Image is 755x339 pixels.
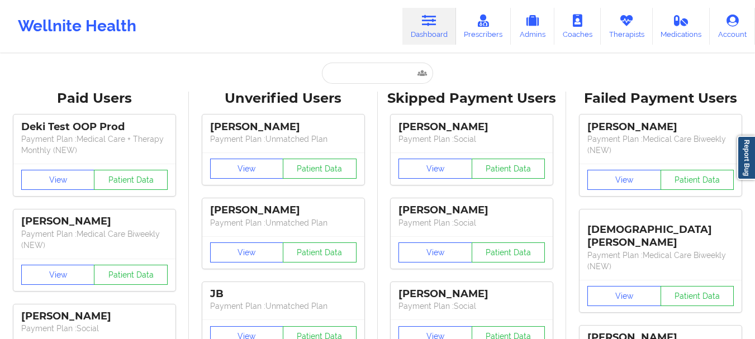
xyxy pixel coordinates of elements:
[587,170,661,190] button: View
[94,170,168,190] button: Patient Data
[398,300,545,312] p: Payment Plan : Social
[398,242,472,262] button: View
[210,217,357,228] p: Payment Plan : Unmatched Plan
[554,8,601,45] a: Coaches
[661,170,734,190] button: Patient Data
[456,8,511,45] a: Prescribers
[587,121,734,133] div: [PERSON_NAME]
[21,215,168,228] div: [PERSON_NAME]
[398,217,545,228] p: Payment Plan : Social
[398,121,545,133] div: [PERSON_NAME]
[587,250,734,272] p: Payment Plan : Medical Care Biweekly (NEW)
[386,90,559,107] div: Skipped Payment Users
[283,242,357,262] button: Patient Data
[210,204,357,217] div: [PERSON_NAME]
[21,265,95,285] button: View
[398,204,545,217] div: [PERSON_NAME]
[210,300,357,312] p: Payment Plan : Unmatched Plan
[737,136,755,180] a: Report Bug
[574,90,747,107] div: Failed Payment Users
[21,228,168,251] p: Payment Plan : Medical Care Biweekly (NEW)
[210,121,357,133] div: [PERSON_NAME]
[197,90,370,107] div: Unverified Users
[398,288,545,300] div: [PERSON_NAME]
[210,288,357,300] div: JB
[21,310,168,323] div: [PERSON_NAME]
[587,215,734,249] div: [DEMOGRAPHIC_DATA][PERSON_NAME]
[587,133,734,156] p: Payment Plan : Medical Care Biweekly (NEW)
[21,121,168,133] div: Deki Test OOP Prod
[511,8,554,45] a: Admins
[710,8,755,45] a: Account
[472,242,545,262] button: Patient Data
[653,8,710,45] a: Medications
[601,8,653,45] a: Therapists
[8,90,181,107] div: Paid Users
[21,323,168,334] p: Payment Plan : Social
[210,133,357,145] p: Payment Plan : Unmatched Plan
[402,8,456,45] a: Dashboard
[21,170,95,190] button: View
[210,159,284,179] button: View
[398,159,472,179] button: View
[398,133,545,145] p: Payment Plan : Social
[21,133,168,156] p: Payment Plan : Medical Care + Therapy Monthly (NEW)
[661,286,734,306] button: Patient Data
[587,286,661,306] button: View
[94,265,168,285] button: Patient Data
[283,159,357,179] button: Patient Data
[210,242,284,262] button: View
[472,159,545,179] button: Patient Data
